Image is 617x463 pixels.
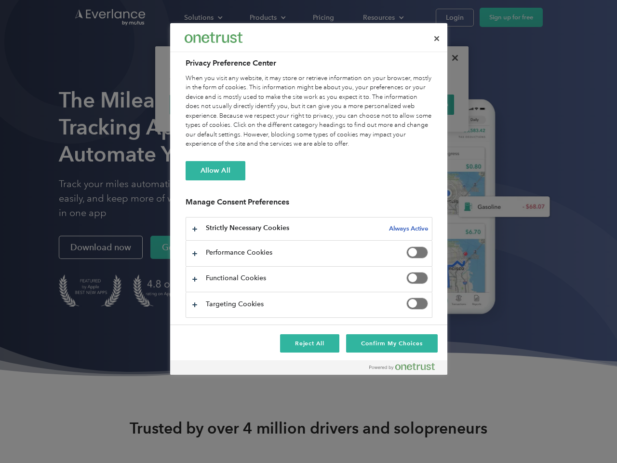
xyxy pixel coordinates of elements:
[369,363,443,375] a: Powered by OneTrust Opens in a new Tab
[185,32,242,42] img: Everlance
[426,28,447,49] button: Close
[170,23,447,375] div: Privacy Preference Center
[186,161,245,180] button: Allow All
[369,363,435,370] img: Powered by OneTrust Opens in a new Tab
[186,57,432,69] h2: Privacy Preference Center
[346,334,437,353] button: Confirm My Choices
[280,334,340,353] button: Reject All
[185,28,242,47] div: Everlance
[186,74,432,149] div: When you visit any website, it may store or retrieve information on your browser, mostly in the f...
[186,197,432,212] h3: Manage Consent Preferences
[170,23,447,375] div: Preference center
